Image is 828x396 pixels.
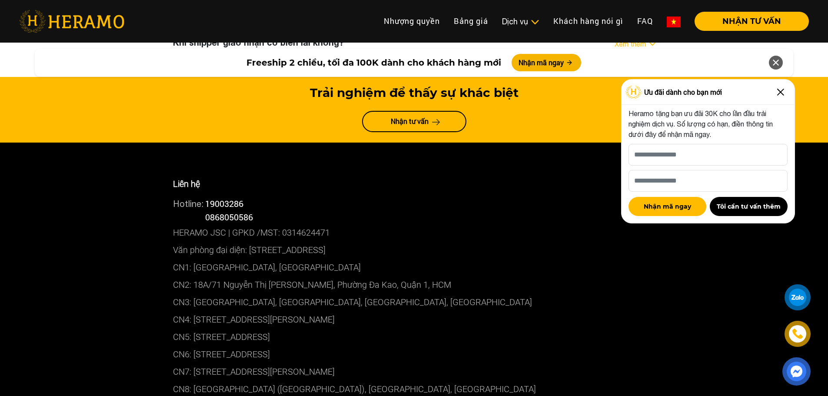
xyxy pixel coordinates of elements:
span: 0868050586 [205,211,253,223]
p: Heramo tặng bạn ưu đãi 30K cho lần đầu trải nghiệm dịch vụ. Số lượng có hạn, điền thông tin dưới ... [628,108,788,140]
img: vn-flag.png [667,17,681,27]
span: Freeship 2 chiều, tối đa 100K dành cho khách hàng mới [246,56,501,69]
a: FAQ [630,12,660,30]
a: Nhượng quyền [377,12,447,30]
a: Bảng giá [447,12,495,30]
p: CN5: [STREET_ADDRESS] [173,328,655,346]
button: NHẬN TƯ VẤN [695,12,809,31]
p: CN1: [GEOGRAPHIC_DATA], [GEOGRAPHIC_DATA] [173,259,655,276]
a: NHẬN TƯ VẤN [688,17,809,25]
h3: Trải nghiệm để thấy sự khác biệt [173,86,655,100]
img: heramo-logo.png [19,10,124,33]
p: CN4: [STREET_ADDRESS][PERSON_NAME] [173,311,655,328]
p: Liên hệ [173,177,655,190]
img: subToggleIcon [530,18,539,27]
span: Hotline: [173,199,203,209]
p: CN6: [STREET_ADDRESS] [173,346,655,363]
img: phone-icon [792,329,803,339]
img: Logo [625,86,642,99]
a: Nhận tư vấn [362,111,466,132]
img: Close [774,85,788,99]
a: Khách hàng nói gì [546,12,630,30]
span: Ưu đãi dành cho bạn mới [644,87,722,97]
button: Tôi cần tư vấn thêm [710,197,788,216]
p: CN7: [STREET_ADDRESS][PERSON_NAME] [173,363,655,380]
a: phone-icon [785,321,811,347]
p: Văn phòng đại diện: [STREET_ADDRESS] [173,241,655,259]
button: Nhận mã ngay [628,197,706,216]
p: CN3: [GEOGRAPHIC_DATA], [GEOGRAPHIC_DATA], [GEOGRAPHIC_DATA], [GEOGRAPHIC_DATA] [173,293,655,311]
img: arrow-next [432,119,440,125]
p: HERAMO JSC | GPKD /MST: 0314624471 [173,224,655,241]
a: 19003286 [205,198,243,209]
div: Dịch vụ [502,16,539,27]
p: CN2: 18A/71 Nguyễn Thị [PERSON_NAME], Phường Đa Kao, Quận 1, HCM [173,276,655,293]
button: Nhận mã ngay [512,54,581,71]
